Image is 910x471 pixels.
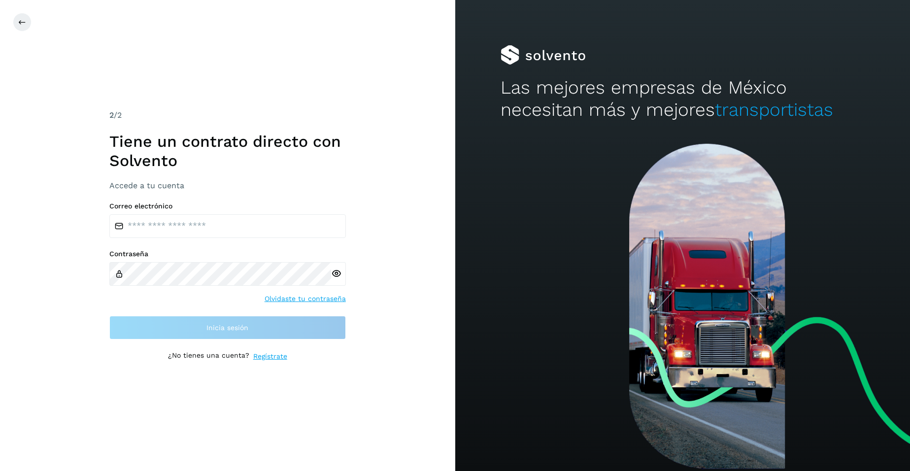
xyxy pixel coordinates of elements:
[265,294,346,304] a: Olvidaste tu contraseña
[501,77,865,121] h2: Las mejores empresas de México necesitan más y mejores
[206,324,248,331] span: Inicia sesión
[253,351,287,362] a: Regístrate
[109,202,346,210] label: Correo electrónico
[168,351,249,362] p: ¿No tienes una cuenta?
[109,110,114,120] span: 2
[109,250,346,258] label: Contraseña
[109,181,346,190] h3: Accede a tu cuenta
[109,109,346,121] div: /2
[109,132,346,170] h1: Tiene un contrato directo con Solvento
[109,316,346,339] button: Inicia sesión
[715,99,833,120] span: transportistas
